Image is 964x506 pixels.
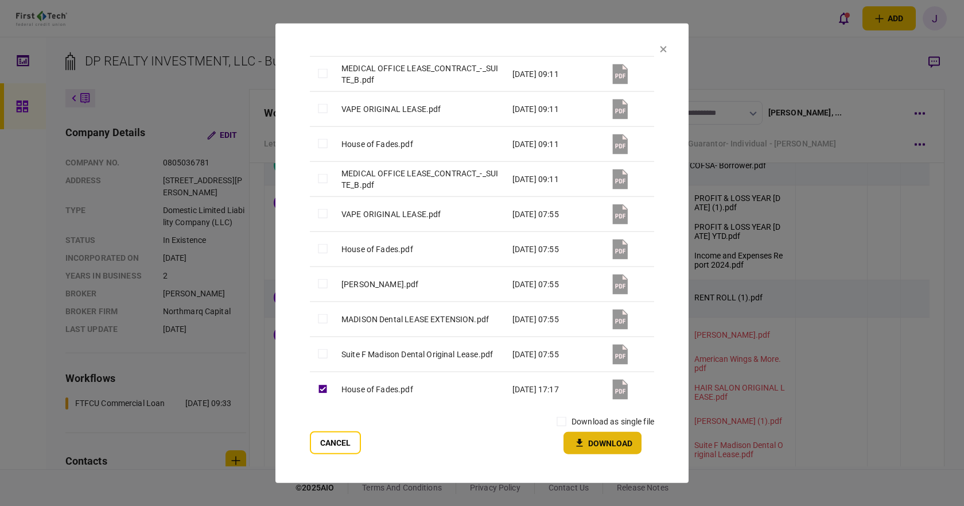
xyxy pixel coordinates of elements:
td: [PERSON_NAME].pdf [336,266,507,302]
td: MEDICAL OFFICE LEASE_CONTRACT_-_SUITE_B.pdf [336,161,507,196]
td: [DATE] 17:17 [507,372,603,407]
button: Cancel [310,431,361,454]
td: [DATE] 07:55 [507,266,603,302]
td: House of Fades.pdf [336,372,507,407]
td: VAPE ORIGINAL LEASE.pdf [336,196,507,231]
td: House of Fades.pdf [336,231,507,266]
td: [DATE] 07:55 [507,231,603,266]
td: [DATE] 09:11 [507,91,603,126]
td: MEDICAL OFFICE LEASE_CONTRACT_-_SUITE_B.pdf [336,56,507,91]
td: VAPE ORIGINAL LEASE.pdf [336,91,507,126]
td: [DATE] 09:11 [507,126,603,161]
td: [DATE] 09:11 [507,161,603,196]
td: Suite F Madison Dental Original Lease.pdf [336,337,507,372]
td: House of Fades.pdf [336,126,507,161]
button: Download [563,432,642,454]
td: [DATE] 07:55 [507,337,603,372]
td: [DATE] 09:11 [507,56,603,91]
td: MADISON Dental LEASE EXTENSION.pdf [336,302,507,337]
td: [DATE] 07:55 [507,196,603,231]
td: [DATE] 07:55 [507,302,603,337]
label: download as single file [572,416,654,428]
